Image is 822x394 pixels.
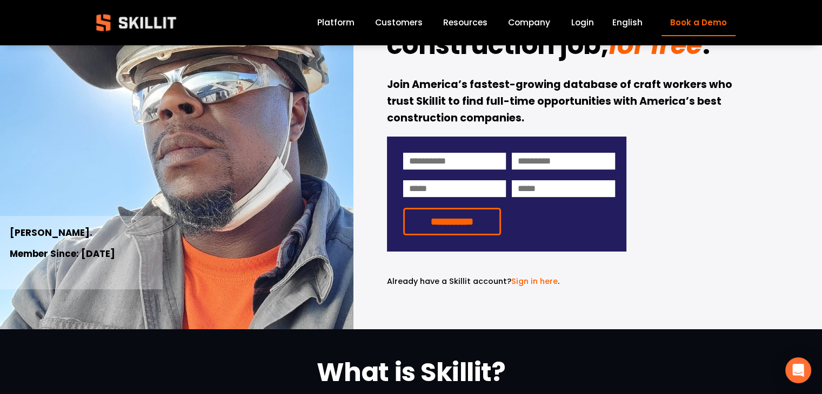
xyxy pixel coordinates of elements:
[608,27,702,63] em: for free
[612,16,643,29] span: English
[87,6,185,39] img: Skillit
[10,226,92,239] strong: [PERSON_NAME].
[661,10,735,36] a: Book a Demo
[612,16,643,30] div: language picker
[785,357,811,383] div: Open Intercom Messenger
[387,27,609,63] strong: construction job,
[443,16,487,29] span: Resources
[443,16,487,30] a: folder dropdown
[387,276,511,287] span: Already have a Skillit account?
[375,16,423,30] a: Customers
[10,247,115,260] strong: Member Since: [DATE]
[317,354,505,390] strong: What is Skillit?
[703,27,710,63] strong: .
[511,276,558,287] a: Sign in here
[317,16,355,30] a: Platform
[508,16,550,30] a: Company
[387,275,626,288] p: .
[571,16,593,30] a: Login
[387,77,734,125] strong: Join America’s fastest-growing database of craft workers who trust Skillit to find full-time oppo...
